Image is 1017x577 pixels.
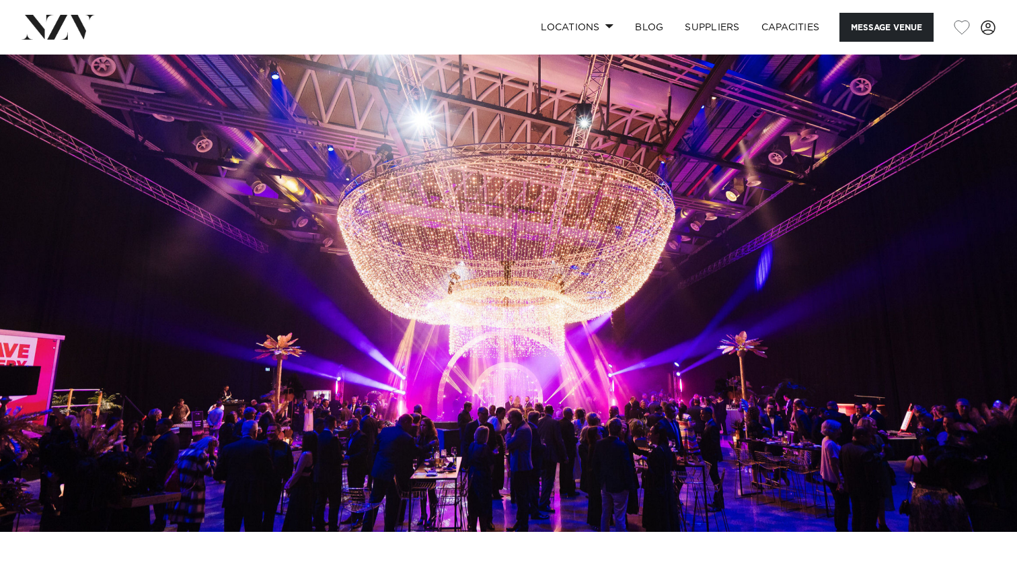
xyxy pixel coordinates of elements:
img: nzv-logo.png [22,15,95,39]
a: BLOG [624,13,674,42]
a: Capacities [751,13,831,42]
a: Locations [530,13,624,42]
a: SUPPLIERS [674,13,750,42]
button: Message Venue [839,13,934,42]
